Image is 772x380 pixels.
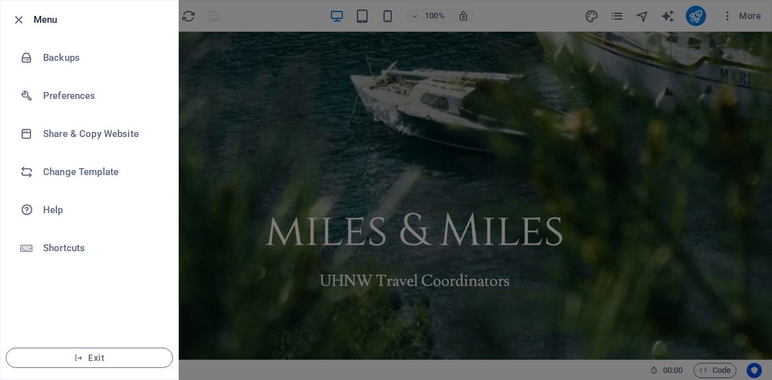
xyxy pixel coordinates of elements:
h6: Change Template [43,164,160,180]
h6: Help [43,202,160,218]
h6: Share & Copy Website [43,126,160,141]
h6: Preferences [43,88,160,103]
h6: Menu [34,12,168,27]
a: Help [1,191,178,229]
button: Exit [6,348,173,368]
h6: Shortcuts [43,240,160,256]
span: Exit [16,353,162,363]
h6: Backups [43,50,160,65]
